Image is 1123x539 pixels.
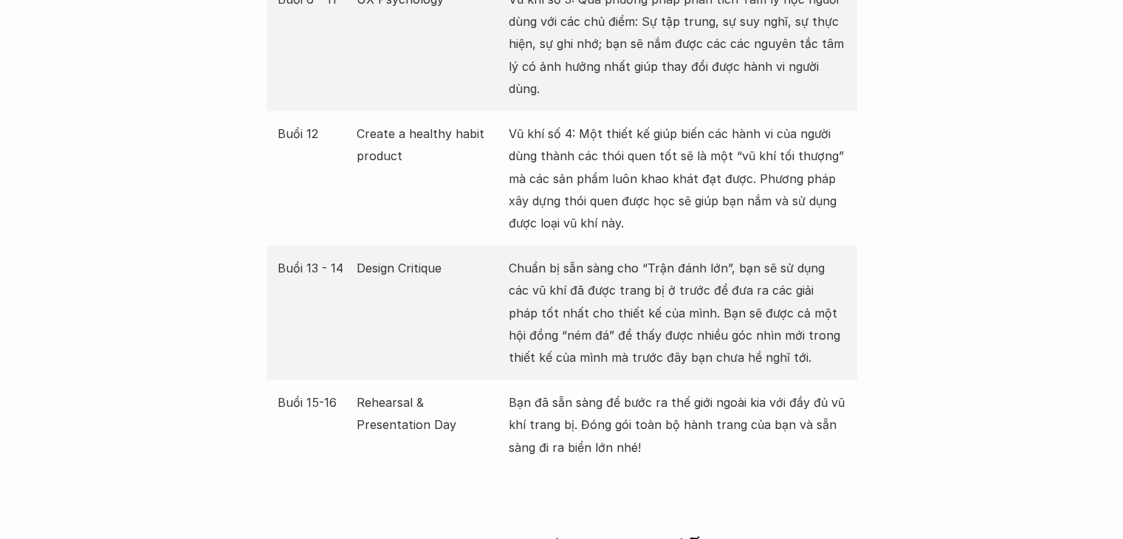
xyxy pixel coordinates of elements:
[278,391,350,413] p: Buổi 15-16
[357,123,501,168] p: Create a healthy habit product
[509,391,846,459] p: Bạn đã sẵn sàng để bước ra thế giới ngoài kia với đầy đủ vũ khí trang bị. Đóng gói toàn bộ hành t...
[509,123,846,235] p: Vũ khí số 4: Một thiết kế giúp biến các hành vi của người dùng thành các thói quen tốt sẽ là một ...
[357,257,501,279] p: Design Critique
[509,257,846,369] p: Chuẩn bị sẵn sàng cho “Trận đánh lớn”, bạn sẽ sử dụng các vũ khí đã được trang bị ở trước để đưa ...
[357,391,501,436] p: Rehearsal & Presentation Day
[278,257,350,279] p: Buổi 13 - 14
[278,123,350,145] p: Buổi 12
